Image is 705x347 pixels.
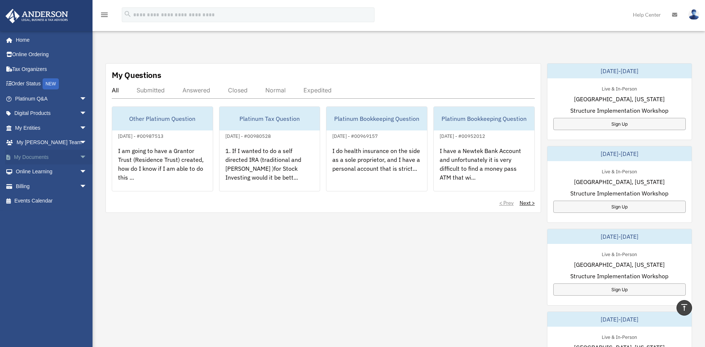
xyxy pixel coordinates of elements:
span: arrow_drop_down [80,179,94,194]
div: My Questions [112,69,161,81]
a: menu [100,13,109,19]
a: Sign Up [553,118,686,130]
a: Online Ordering [5,47,98,62]
a: Tax Organizers [5,62,98,76]
a: Platinum Tax Question[DATE] - #009805281. If I wanted to do a self directed IRA (traditional and ... [219,106,320,191]
span: Structure Implementation Workshop [570,272,668,280]
span: [GEOGRAPHIC_DATA], [US_STATE] [574,95,665,103]
div: Normal [265,86,286,94]
a: Events Calendar [5,194,98,208]
a: My Documentsarrow_drop_down [5,150,98,164]
a: My [PERSON_NAME] Teamarrow_drop_down [5,135,98,150]
div: Expedited [303,86,332,94]
a: Home [5,33,94,47]
a: Next > [520,199,535,207]
a: Platinum Q&Aarrow_drop_down [5,91,98,106]
div: [DATE]-[DATE] [547,146,692,161]
div: NEW [43,78,59,89]
span: arrow_drop_down [80,106,94,121]
div: [DATE] - #00952012 [434,132,491,139]
span: arrow_drop_down [80,164,94,180]
div: [DATE] - #00980528 [219,132,277,139]
div: Submitted [137,86,165,94]
i: menu [100,10,109,19]
a: Platinum Bookkeeping Question[DATE] - #00952012I have a Newtek Bank Account and unfortunately it ... [433,106,535,191]
i: search [124,10,132,18]
div: [DATE]-[DATE] [547,229,692,244]
a: vertical_align_top [677,300,692,316]
span: [GEOGRAPHIC_DATA], [US_STATE] [574,177,665,186]
i: vertical_align_top [680,303,689,312]
span: arrow_drop_down [80,135,94,150]
span: Structure Implementation Workshop [570,106,668,115]
a: Other Platinum Question[DATE] - #00987513I am going to have a Grantor Trust (Residence Trust) cre... [112,106,213,191]
span: arrow_drop_down [80,150,94,165]
img: User Pic [688,9,699,20]
a: Sign Up [553,283,686,296]
span: [GEOGRAPHIC_DATA], [US_STATE] [574,260,665,269]
div: Live & In-Person [596,333,643,340]
div: All [112,86,119,94]
div: I do health insurance on the side as a sole proprietor, and I have a personal account that is str... [326,140,427,198]
div: I am going to have a Grantor Trust (Residence Trust) created, how do I know if I am able to do th... [112,140,213,198]
img: Anderson Advisors Platinum Portal [3,9,70,23]
span: arrow_drop_down [80,120,94,136]
a: My Entitiesarrow_drop_down [5,120,98,135]
a: Sign Up [553,201,686,213]
div: [DATE]-[DATE] [547,64,692,78]
span: arrow_drop_down [80,91,94,106]
a: Order StatusNEW [5,76,98,92]
div: Live & In-Person [596,84,643,92]
a: Billingarrow_drop_down [5,179,98,194]
a: Online Learningarrow_drop_down [5,164,98,179]
a: Digital Productsarrow_drop_down [5,106,98,121]
div: Platinum Bookkeeping Question [434,107,534,130]
div: 1. If I wanted to do a self directed IRA (traditional and [PERSON_NAME] )for Stock Investing woul... [219,140,320,198]
div: [DATE]-[DATE] [547,312,692,327]
span: Structure Implementation Workshop [570,189,668,198]
div: I have a Newtek Bank Account and unfortunately it is very difficult to find a money pass ATM that... [434,140,534,198]
div: Other Platinum Question [112,107,213,130]
a: Platinum Bookkeeping Question[DATE] - #00969157I do health insurance on the side as a sole propri... [326,106,427,191]
div: [DATE] - #00987513 [112,132,169,139]
div: Platinum Bookkeeping Question [326,107,427,130]
div: [DATE] - #00969157 [326,132,384,139]
div: Platinum Tax Question [219,107,320,130]
div: Live & In-Person [596,167,643,175]
div: Closed [228,86,248,94]
div: Live & In-Person [596,250,643,258]
div: Answered [182,86,210,94]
